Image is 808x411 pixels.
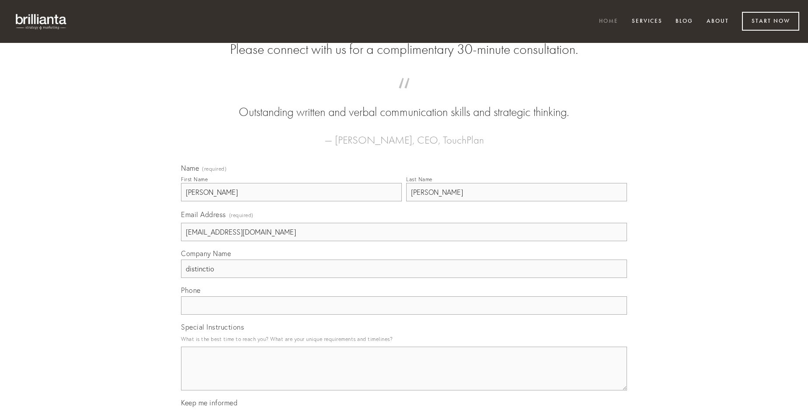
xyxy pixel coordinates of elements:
[202,166,226,172] span: (required)
[181,176,208,183] div: First Name
[195,121,613,149] figcaption: — [PERSON_NAME], CEO, TouchPlan
[742,12,799,31] a: Start Now
[670,14,699,29] a: Blog
[181,41,627,58] h2: Please connect with us for a complimentary 30-minute consultation.
[406,176,432,183] div: Last Name
[701,14,735,29] a: About
[9,9,74,34] img: brillianta - research, strategy, marketing
[195,87,613,104] span: “
[181,164,199,172] span: Name
[626,14,668,29] a: Services
[181,286,201,295] span: Phone
[181,398,237,407] span: Keep me informed
[181,249,231,258] span: Company Name
[593,14,624,29] a: Home
[181,323,244,331] span: Special Instructions
[195,87,613,121] blockquote: Outstanding written and verbal communication skills and strategic thinking.
[181,333,627,345] p: What is the best time to reach you? What are your unique requirements and timelines?
[229,209,254,221] span: (required)
[181,210,226,219] span: Email Address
